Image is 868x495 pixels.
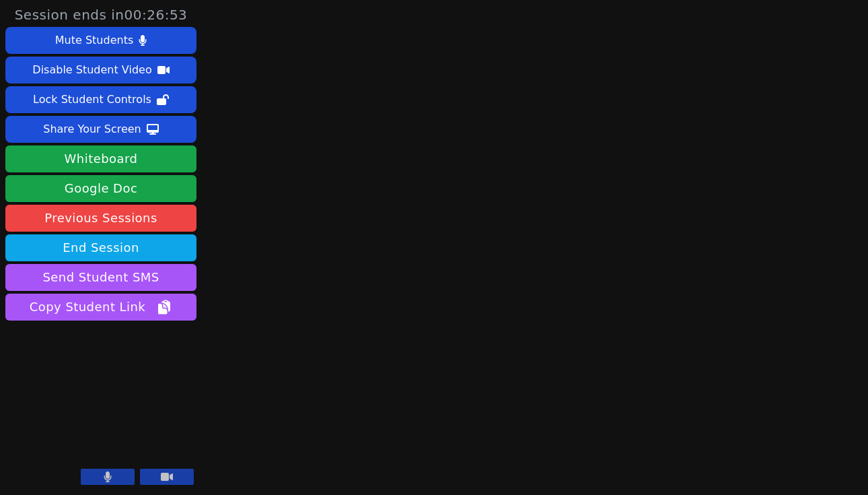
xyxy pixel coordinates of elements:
button: Share Your Screen [5,116,196,143]
button: Mute Students [5,27,196,54]
button: Disable Student Video [5,57,196,84]
div: Lock Student Controls [33,89,151,110]
button: End Session [5,234,196,261]
div: Share Your Screen [43,119,141,140]
div: Mute Students [55,30,133,51]
button: Whiteboard [5,145,196,172]
button: Lock Student Controls [5,86,196,113]
span: Copy Student Link [30,298,172,317]
div: Disable Student Video [32,59,151,81]
button: Send Student SMS [5,264,196,291]
button: Copy Student Link [5,294,196,321]
span: Session ends in [15,5,188,24]
a: Previous Sessions [5,205,196,232]
a: Google Doc [5,175,196,202]
time: 00:26:53 [124,7,188,23]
